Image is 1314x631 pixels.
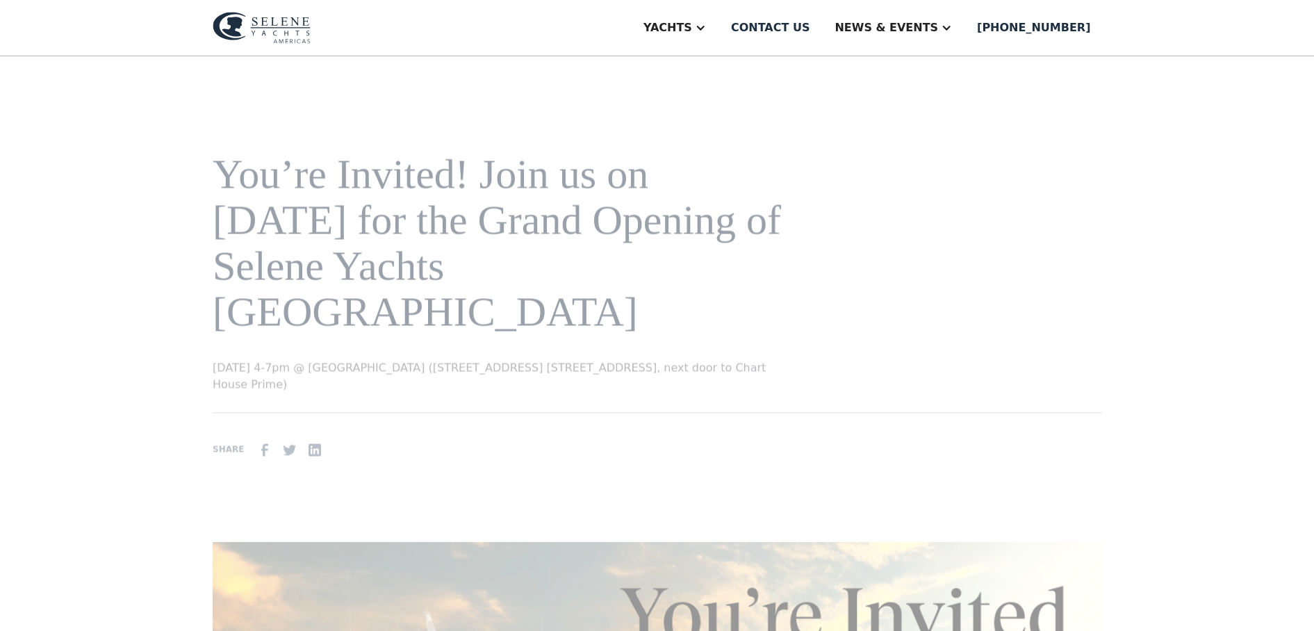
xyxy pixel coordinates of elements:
img: logo [213,12,311,44]
div: SHARE [213,443,244,456]
img: Twitter [281,441,298,458]
p: [DATE] 4-7pm @ [GEOGRAPHIC_DATA] ([STREET_ADDRESS] [STREET_ADDRESS], next door to Chart House Prime) [213,360,791,393]
img: facebook [256,441,273,458]
div: [PHONE_NUMBER] [977,19,1090,36]
img: Linkedin [306,441,323,458]
div: Contact us [731,19,810,36]
div: News & EVENTS [835,19,938,36]
div: Yachts [643,19,692,36]
h1: You’re Invited! Join us on [DATE] for the Grand Opening of Selene Yachts [GEOGRAPHIC_DATA] [213,151,791,335]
